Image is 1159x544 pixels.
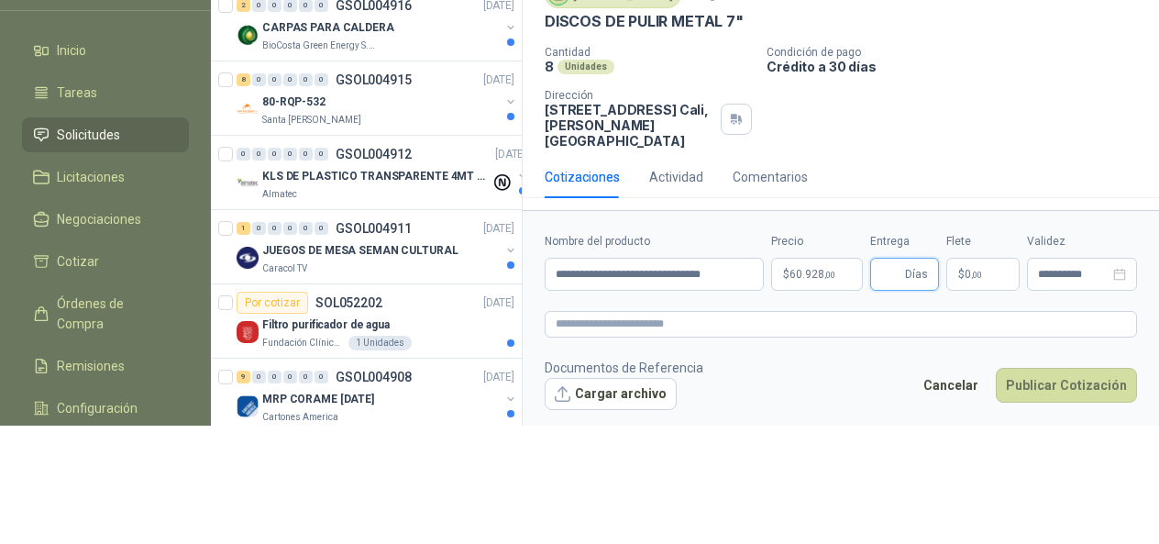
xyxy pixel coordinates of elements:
[495,146,526,163] p: [DATE]
[22,75,189,110] a: Tareas
[252,222,266,235] div: 0
[22,244,189,279] a: Cotizar
[545,233,764,250] label: Nombre del producto
[237,292,308,314] div: Por cotizar
[545,89,713,102] p: Dirección
[946,258,1020,291] p: $ 0,00
[22,349,189,383] a: Remisiones
[545,358,703,378] p: Documentos de Referencia
[545,46,752,59] p: Cantidad
[283,148,297,161] div: 0
[252,371,266,383] div: 0
[771,233,863,250] label: Precio
[22,117,189,152] a: Solicitudes
[262,113,361,128] p: Santa [PERSON_NAME]
[545,378,677,411] button: Cargar archivo
[237,222,250,235] div: 1
[557,60,614,74] div: Unidades
[299,148,313,161] div: 0
[252,73,266,86] div: 0
[996,368,1137,403] button: Publicar Cotización
[237,321,259,343] img: Company Logo
[262,410,338,425] p: Cartones America
[237,73,250,86] div: 8
[57,356,125,376] span: Remisiones
[283,73,297,86] div: 0
[905,259,928,290] span: Días
[336,148,412,161] p: GSOL004912
[336,222,412,235] p: GSOL004911
[237,247,259,269] img: Company Logo
[237,24,259,46] img: Company Logo
[870,233,939,250] label: Entrega
[958,269,965,280] span: $
[268,148,281,161] div: 0
[252,148,266,161] div: 0
[483,72,514,89] p: [DATE]
[336,73,412,86] p: GSOL004915
[299,73,313,86] div: 0
[237,172,259,194] img: Company Logo
[237,98,259,120] img: Company Logo
[824,270,835,280] span: ,00
[299,222,313,235] div: 0
[262,39,378,53] p: BioCosta Green Energy S.A.S
[315,73,328,86] div: 0
[268,73,281,86] div: 0
[283,371,297,383] div: 0
[57,209,141,229] span: Negociaciones
[237,69,518,128] a: 8 0 0 0 0 0 GSOL004915[DATE] Company Logo80-RQP-532Santa [PERSON_NAME]
[237,371,250,383] div: 9
[237,148,250,161] div: 0
[262,336,345,350] p: Fundación Clínica Shaio
[315,296,382,309] p: SOL052202
[22,33,189,68] a: Inicio
[348,336,412,350] div: 1 Unidades
[299,371,313,383] div: 0
[767,46,1152,59] p: Condición de pago
[336,371,412,383] p: GSOL004908
[315,222,328,235] div: 0
[767,59,1152,74] p: Crédito a 30 días
[733,167,808,187] div: Comentarios
[57,125,120,145] span: Solicitudes
[483,369,514,386] p: [DATE]
[268,371,281,383] div: 0
[283,222,297,235] div: 0
[57,294,171,334] span: Órdenes de Compra
[483,220,514,238] p: [DATE]
[57,251,99,272] span: Cotizar
[237,366,518,425] a: 9 0 0 0 0 0 GSOL004908[DATE] Company LogoMRP CORAME [DATE]Cartones America
[483,294,514,312] p: [DATE]
[262,242,458,260] p: JUEGOS DE MESA SEMAN CULTURAL
[965,269,982,280] span: 0
[237,217,518,276] a: 1 0 0 0 0 0 GSOL004911[DATE] Company LogoJUEGOS DE MESA SEMAN CULTURALCaracol TV
[57,83,97,103] span: Tareas
[946,233,1020,250] label: Flete
[22,286,189,341] a: Órdenes de Compra
[771,258,863,291] p: $60.928,00
[262,94,326,111] p: 80-RQP-532
[971,270,982,280] span: ,00
[268,222,281,235] div: 0
[57,167,125,187] span: Licitaciones
[211,284,522,359] a: Por cotizarSOL052202[DATE] Company LogoFiltro purificador de aguaFundación Clínica Shaio1 Unidades
[237,395,259,417] img: Company Logo
[237,143,530,202] a: 0 0 0 0 0 0 GSOL004912[DATE] Company LogoKLS DE PLASTICO TRANSPARENTE 4MT CAL 4 Y CINTA TRAAlmatec
[545,102,713,149] p: [STREET_ADDRESS] Cali , [PERSON_NAME][GEOGRAPHIC_DATA]
[649,167,703,187] div: Actividad
[262,391,374,408] p: MRP CORAME [DATE]
[57,398,138,418] span: Configuración
[262,19,394,37] p: CARPAS PARA CALDERA
[262,316,390,334] p: Filtro purificador de agua
[913,368,988,403] button: Cancelar
[22,202,189,237] a: Negociaciones
[22,160,189,194] a: Licitaciones
[789,269,835,280] span: 60.928
[315,371,328,383] div: 0
[262,261,307,276] p: Caracol TV
[22,391,189,426] a: Configuración
[262,168,491,185] p: KLS DE PLASTICO TRANSPARENTE 4MT CAL 4 Y CINTA TRA
[545,167,620,187] div: Cotizaciones
[315,148,328,161] div: 0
